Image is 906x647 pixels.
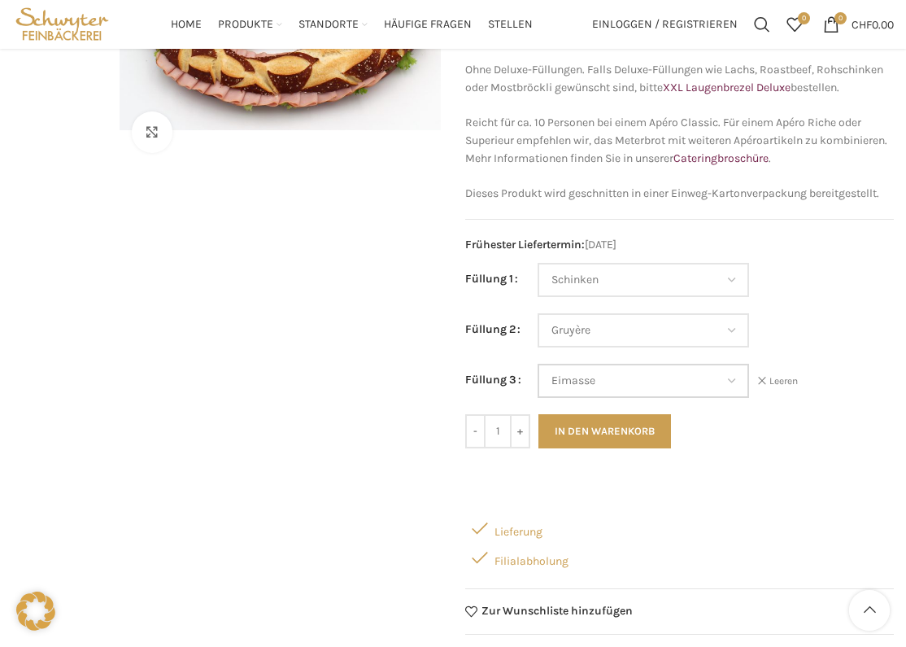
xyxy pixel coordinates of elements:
[465,236,894,254] span: [DATE]
[592,19,738,30] span: Einloggen / Registrieren
[465,238,585,251] span: Frühester Liefertermin:
[171,17,202,33] span: Home
[218,8,282,41] a: Produkte
[584,8,746,41] a: Einloggen / Registrieren
[465,270,518,288] label: Füllung 1
[673,151,769,165] a: Cateringbroschüre
[488,17,533,33] span: Stellen
[465,414,486,448] input: -
[488,8,533,41] a: Stellen
[465,605,633,618] a: Zur Wunschliste hinzufügen
[465,185,894,203] p: Dieses Produkt wird geschnitten in einer Einweg-Kartonverpackung bereitgestellt.
[849,590,890,631] a: Scroll to top button
[218,17,273,33] span: Produkte
[852,17,894,31] bdi: 0.00
[746,8,778,41] a: Suchen
[481,605,633,617] span: Zur Wunschliste hinzufügen
[834,12,847,24] span: 0
[465,514,894,543] div: Lieferung
[852,17,872,31] span: CHF
[465,543,894,572] div: Filialabholung
[815,8,902,41] a: 0 CHF0.00
[298,8,368,41] a: Standorte
[462,461,897,501] iframe: Sicherer Rahmen für schnelle Bezahlvorgänge
[384,17,472,33] span: Häufige Fragen
[486,414,510,448] input: Produktmenge
[757,374,798,388] a: Optionen löschen
[778,8,811,41] a: 0
[465,61,894,98] p: Ohne Deluxe-Füllungen. Falls Deluxe-Füllungen wie Lachs, Roastbeef, Rohschinken oder Mostbröckli ...
[171,8,202,41] a: Home
[465,371,521,389] label: Füllung 3
[120,8,584,41] div: Main navigation
[12,16,112,30] a: Site logo
[465,114,894,168] p: Reicht für ca. 10 Personen bei einem Apéro Classic. Für einem Apéro Riche oder Superieur empfehle...
[663,81,791,94] a: XXL Laugenbrezel Deluxe
[510,414,530,448] input: +
[538,414,671,448] button: In den Warenkorb
[465,321,521,339] label: Füllung 2
[384,8,472,41] a: Häufige Fragen
[798,12,810,24] span: 0
[778,8,811,41] div: Meine Wunschliste
[298,17,359,33] span: Standorte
